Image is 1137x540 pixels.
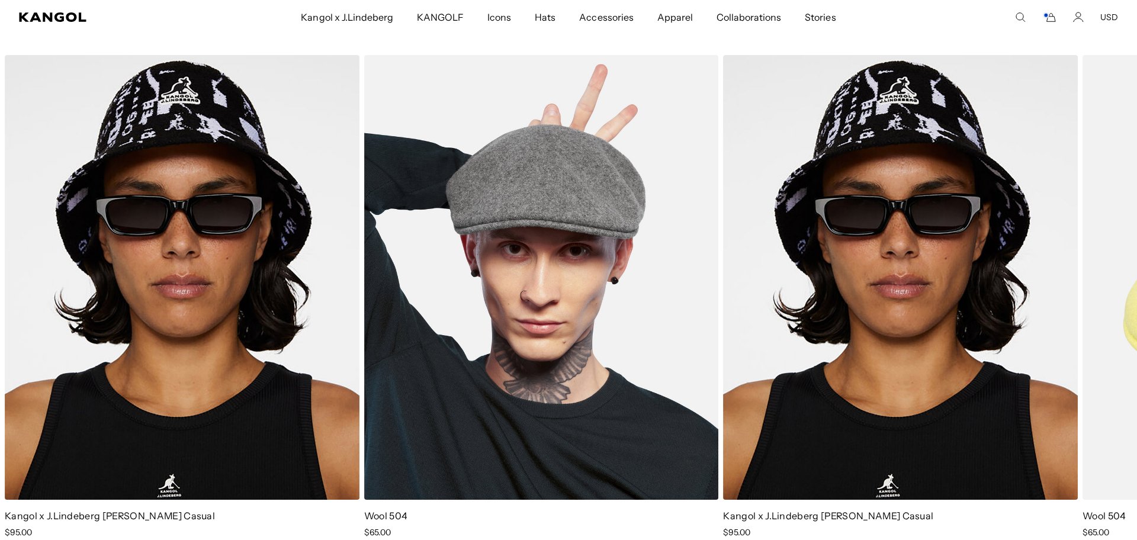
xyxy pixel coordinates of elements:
[19,12,199,22] a: Kangol
[5,527,32,538] span: $95.00
[5,55,359,500] img: Kangol x J.Lindeberg Scarlett Jacquard Casual
[1100,12,1118,22] button: USD
[723,527,750,538] span: $95.00
[1073,12,1084,22] a: Account
[1015,12,1026,22] summary: Search here
[364,527,391,538] span: $65.00
[723,510,933,522] a: Kangol x J.Lindeberg [PERSON_NAME] Casual
[723,55,1078,500] img: Kangol x J.Lindeberg Scarlett Jacquard Casual
[5,510,215,522] a: Kangol x J.Lindeberg [PERSON_NAME] Casual
[364,510,408,522] a: Wool 504
[1083,527,1109,538] span: $65.00
[1042,12,1056,22] button: Cart
[364,55,719,500] img: Wool 504
[1083,510,1126,522] a: Wool 504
